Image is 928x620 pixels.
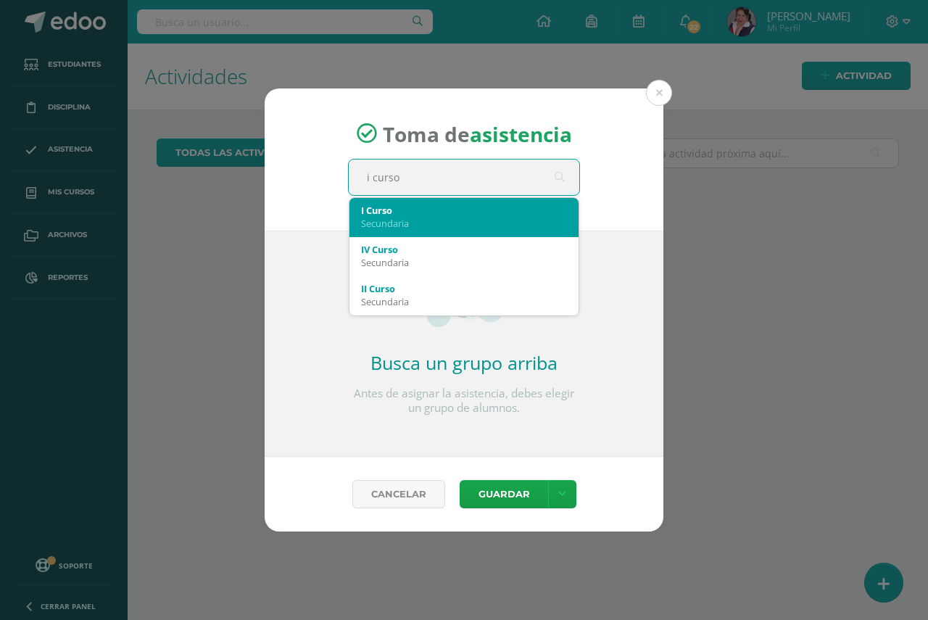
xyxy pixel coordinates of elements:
span: Toma de [383,120,572,147]
div: I Curso [361,204,567,217]
strong: asistencia [470,120,572,147]
p: Antes de asignar la asistencia, debes elegir un grupo de alumnos. [348,387,580,416]
h2: Busca un grupo arriba [348,350,580,375]
div: II Curso [361,282,567,295]
button: Close (Esc) [646,80,672,106]
input: Busca un grado o sección aquí... [349,160,579,195]
div: Secundaria [361,256,567,269]
div: IV Curso [361,243,567,256]
div: Secundaria [361,295,567,308]
div: Secundaria [361,217,567,230]
button: Guardar [460,480,548,508]
a: Cancelar [352,480,445,508]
